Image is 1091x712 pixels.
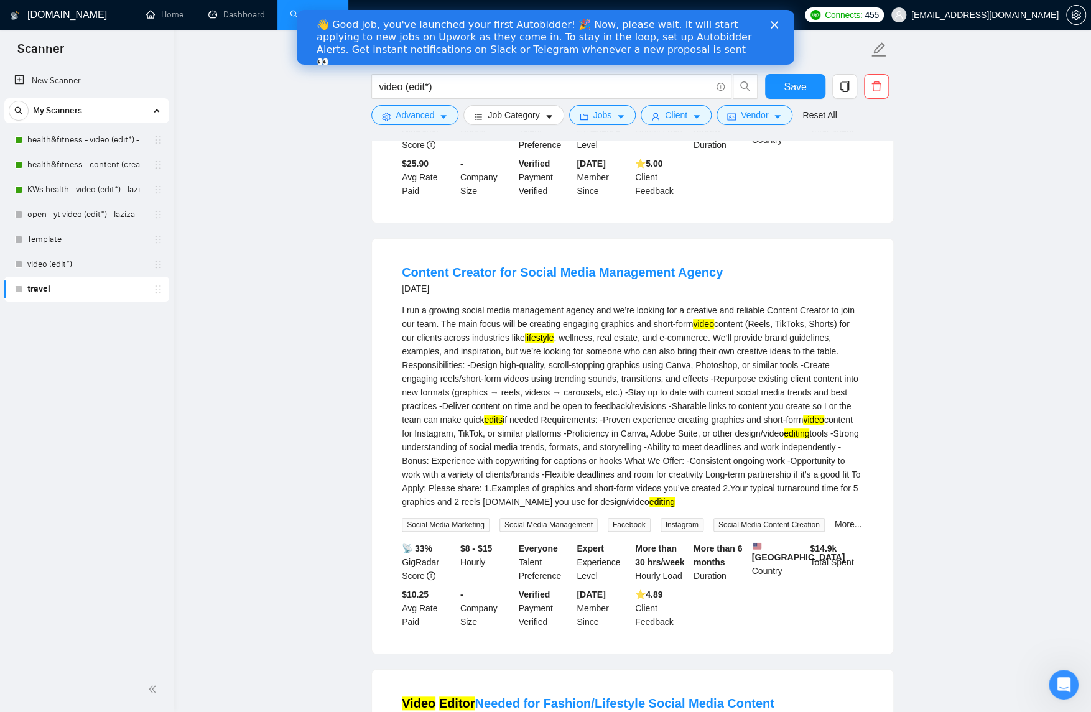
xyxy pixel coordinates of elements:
[153,185,163,195] span: holder
[692,112,701,121] span: caret-down
[427,571,435,580] span: info-circle
[773,112,782,121] span: caret-down
[864,74,889,99] button: delete
[649,497,675,507] mark: editing
[519,159,550,169] b: Verified
[651,112,660,121] span: user
[713,518,825,532] span: Social Media Content Creation
[577,589,605,599] b: [DATE]
[290,9,336,20] a: searchScanner
[474,112,483,121] span: bars
[574,588,633,629] div: Member Since
[4,68,169,93] li: New Scanner
[458,588,516,629] div: Company Size
[635,589,662,599] b: ⭐️ 4.89
[484,415,503,425] mark: edits
[146,9,183,20] a: homeHome
[803,415,824,425] mark: video
[635,159,662,169] b: ⭐️ 5.00
[661,518,703,532] span: Instagram
[835,519,862,529] a: More...
[402,266,723,279] a: Content Creator for Social Media Management Agency
[14,68,159,93] a: New Scanner
[460,543,492,553] b: $8 - $15
[717,83,725,91] span: info-circle
[379,79,711,95] input: Search Freelance Jobs...
[807,542,866,583] div: Total Spent
[1049,670,1079,700] iframe: Intercom live chat
[633,542,691,583] div: Hourly Load
[516,157,575,198] div: Payment Verified
[1066,10,1086,20] a: setting
[833,81,857,92] span: copy
[717,105,792,125] button: idcardVendorcaret-down
[439,112,448,121] span: caret-down
[694,543,743,567] b: More than 6 months
[499,518,598,532] span: Social Media Management
[810,10,820,20] img: upwork-logo.png
[802,108,837,122] a: Reset All
[765,74,825,99] button: Save
[382,112,391,121] span: setting
[4,98,169,302] li: My Scanners
[832,74,857,99] button: copy
[1066,5,1086,25] button: setting
[752,542,845,562] b: [GEOGRAPHIC_DATA]
[402,589,429,599] b: $10.25
[27,277,146,302] a: travel
[402,696,774,710] a: Video EditorNeeded for Fashion/Lifestyle Social Media Content
[27,177,146,202] a: KWs health - video (edit*) - laziza
[519,589,550,599] b: Verified
[741,108,768,122] span: Vendor
[641,105,712,125] button: userClientcaret-down
[371,105,458,125] button: settingAdvancedcaret-down
[519,543,558,553] b: Everyone
[153,284,163,294] span: holder
[608,518,651,532] span: Facebook
[593,108,612,122] span: Jobs
[153,210,163,220] span: holder
[753,542,761,550] img: 🇺🇸
[396,108,434,122] span: Advanced
[399,157,458,198] div: Avg Rate Paid
[297,10,794,65] iframe: Intercom live chat banner
[402,303,863,509] div: I run a growing social media management agency and we’re looking for a creative and reliable Cont...
[733,74,758,99] button: search
[9,101,29,121] button: search
[784,79,806,95] span: Save
[427,141,435,149] span: info-circle
[20,9,458,58] div: 👋 Good job, you've launched your first Autobidder! 🎉 Now, please wait. It will start applying to ...
[33,98,82,123] span: My Scanners
[577,543,604,553] b: Expert
[402,543,432,553] b: 📡 33%
[894,11,903,19] span: user
[580,112,588,121] span: folder
[27,202,146,227] a: open - yt video (edit*) - laziza
[516,588,575,629] div: Payment Verified
[208,9,265,20] a: dashboardDashboard
[402,159,429,169] b: $25.90
[1067,10,1085,20] span: setting
[545,112,554,121] span: caret-down
[460,159,463,169] b: -
[635,543,684,567] b: More than 30 hrs/week
[865,81,888,92] span: delete
[574,157,633,198] div: Member Since
[577,159,605,169] b: [DATE]
[488,108,539,122] span: Job Category
[810,543,837,553] b: $ 14.9k
[569,105,636,125] button: folderJobscaret-down
[727,112,736,121] span: idcard
[399,542,458,583] div: GigRadar Score
[27,227,146,252] a: Template
[825,8,862,22] span: Connects:
[439,696,475,710] mark: Editor
[871,42,887,58] span: edit
[402,281,723,296] div: [DATE]
[750,542,808,583] div: Country
[148,683,160,695] span: double-left
[27,127,146,152] a: health&fitness - video (edit*) - laziza
[574,542,633,583] div: Experience Level
[474,11,486,19] div: Close
[784,428,809,438] mark: editing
